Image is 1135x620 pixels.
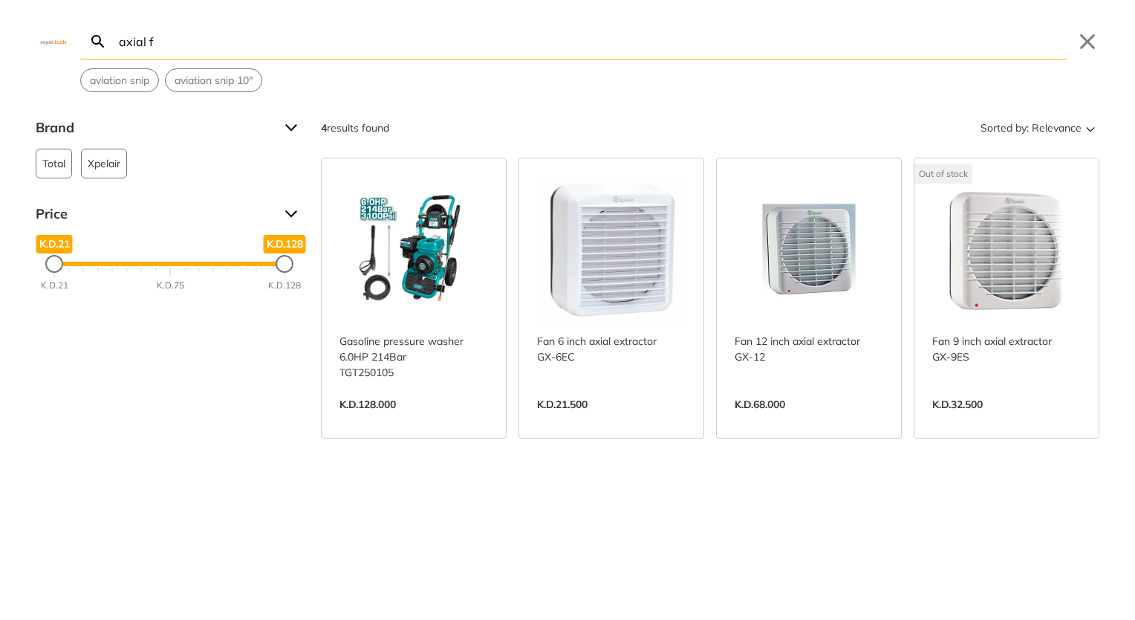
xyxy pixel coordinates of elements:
[45,255,63,273] div: Minimum Price
[321,121,327,135] strong: 4
[175,73,253,88] span: aviation snip 10"
[165,68,262,92] div: Suggestion: aviation snip 10"
[116,24,1067,59] input: Search…
[166,69,261,91] button: Select suggestion: aviation snip 10"
[36,149,72,178] button: Total
[36,116,273,140] span: Brand
[88,149,120,178] span: Xpelair
[90,73,149,88] span: aviation snip
[1032,116,1082,140] span: Relevance
[36,202,273,226] span: Price
[268,279,301,292] div: K.D.128
[1076,30,1099,54] button: Close
[36,38,71,45] img: Close
[276,255,293,273] div: Maximum Price
[157,279,184,292] div: K.D.75
[81,149,127,178] button: Xpelair
[89,33,107,51] svg: Search
[914,164,972,184] div: Out of stock
[978,116,1099,140] button: Sorted by:Relevance Sort
[41,279,68,292] div: K.D.21
[42,149,65,178] span: Total
[80,68,159,92] div: Suggestion: aviation snip
[1082,119,1099,137] svg: Sort
[321,116,389,140] div: results found
[81,69,158,91] button: Select suggestion: aviation snip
